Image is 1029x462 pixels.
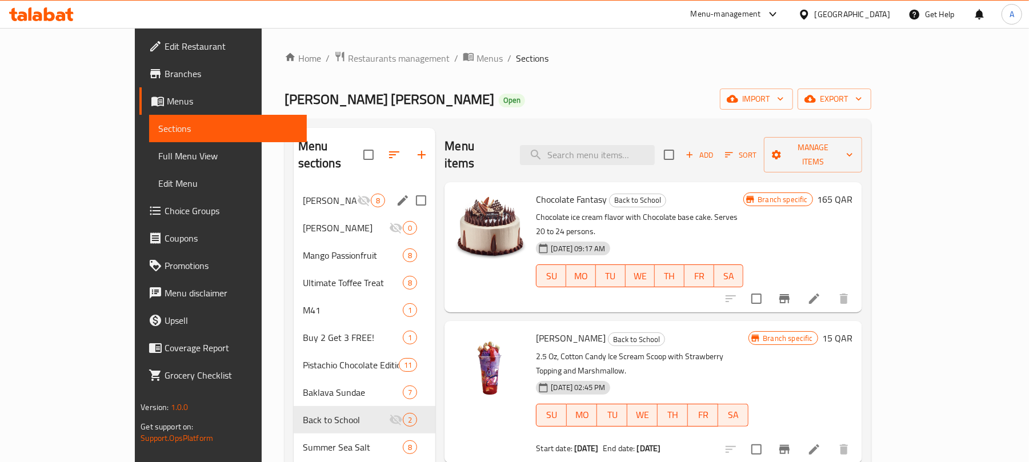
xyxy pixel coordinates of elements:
[403,440,417,454] div: items
[303,331,403,344] span: Buy 2 Get 3 FREE!
[815,8,890,21] div: [GEOGRAPHIC_DATA]
[610,194,666,207] span: Back to School
[303,358,399,372] span: Pistachio Chocolate Edition
[303,276,403,290] span: Ultimate Toffee Treat
[381,141,408,168] span: Sort sections
[507,51,511,65] li: /
[536,404,567,427] button: SU
[609,194,666,207] div: Back to School
[139,197,307,224] a: Choice Groups
[684,264,714,287] button: FR
[1010,8,1014,21] span: A
[285,51,871,66] nav: breadcrumb
[602,407,623,423] span: TU
[403,331,417,344] div: items
[477,51,503,65] span: Menus
[536,330,606,347] span: [PERSON_NAME]
[139,334,307,361] a: Coverage Report
[394,192,411,209] button: edit
[608,332,665,346] div: Back to School
[600,268,621,284] span: TU
[165,231,298,245] span: Coupons
[659,268,680,284] span: TH
[403,385,417,399] div: items
[139,361,307,389] a: Grocery Checklist
[463,51,503,66] a: Menus
[807,92,862,106] span: export
[294,351,436,379] div: Pistachio Chocolate Edition11
[149,170,307,197] a: Edit Menu
[454,330,527,403] img: Junior Sundae
[626,264,655,287] button: WE
[798,89,871,110] button: export
[139,87,307,115] a: Menus
[722,146,759,164] button: Sort
[807,292,821,306] a: Edit menu item
[689,268,710,284] span: FR
[357,143,381,167] span: Select all sections
[603,441,635,456] span: End date:
[334,51,450,66] a: Restaurants management
[294,269,436,296] div: Ultimate Toffee Treat8
[165,67,298,81] span: Branches
[139,33,307,60] a: Edit Restaurant
[303,440,403,454] span: Summer Sea Salt
[729,92,784,106] span: import
[536,441,572,456] span: Start date:
[171,400,189,415] span: 1.0.0
[158,122,298,135] span: Sections
[807,443,821,456] a: Edit menu item
[536,191,607,208] span: Chocolate Fantasy
[149,142,307,170] a: Full Menu View
[744,287,768,311] span: Select to update
[771,285,798,312] button: Branch-specific-item
[725,148,756,162] span: Sort
[403,413,417,427] div: items
[657,143,681,167] span: Select section
[536,210,743,239] p: Chocolate ice cream flavor with Chocolate base cake. Serves 20 to 24 persons.
[371,194,385,207] div: items
[445,138,506,172] h2: Menu items
[499,94,525,107] div: Open
[627,404,658,427] button: WE
[744,437,768,461] span: Select to update
[294,433,436,461] div: Summer Sea Salt8
[823,330,853,346] h6: 15 QAR
[596,264,626,287] button: TU
[830,285,858,312] button: delete
[541,268,562,284] span: SU
[403,248,417,262] div: items
[285,86,494,112] span: [PERSON_NAME] [PERSON_NAME]
[403,442,417,453] span: 8
[403,276,417,290] div: items
[714,264,744,287] button: SA
[303,194,358,207] span: [PERSON_NAME]
[403,415,417,425] span: 2
[718,404,748,427] button: SA
[720,89,793,110] button: import
[399,360,417,371] span: 11
[516,51,548,65] span: Sections
[499,95,525,105] span: Open
[546,382,610,393] span: [DATE] 02:45 PM
[403,332,417,343] span: 1
[655,264,684,287] button: TH
[637,441,661,456] b: [DATE]
[608,333,664,346] span: Back to School
[403,278,417,288] span: 8
[294,187,436,214] div: [PERSON_NAME]8edit
[723,407,744,423] span: SA
[294,296,436,324] div: M411
[541,407,562,423] span: SU
[571,407,592,423] span: MO
[597,404,627,427] button: TU
[303,385,403,399] div: Baklava Sundae
[403,221,417,235] div: items
[571,268,591,284] span: MO
[294,406,436,433] div: Back to School2
[454,51,458,65] li: /
[753,194,812,205] span: Branch specific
